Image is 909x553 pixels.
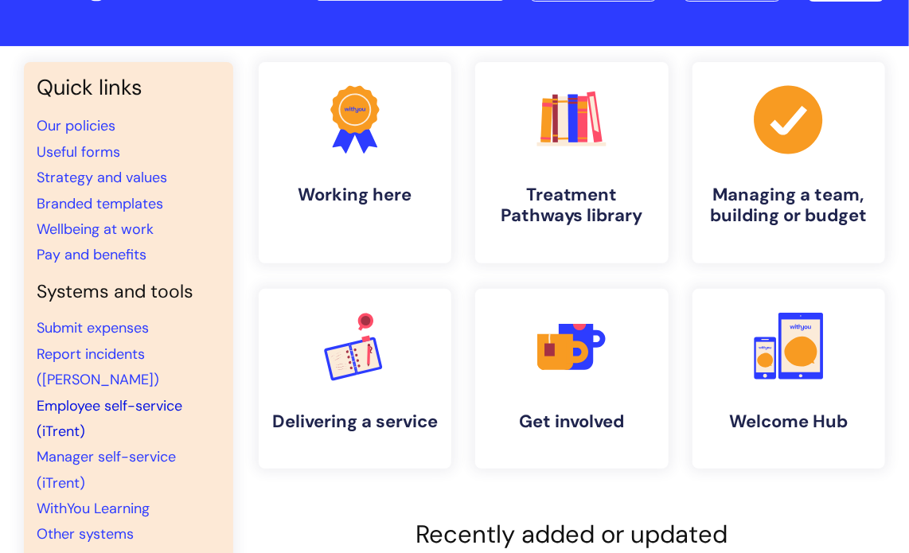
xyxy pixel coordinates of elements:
a: Report incidents ([PERSON_NAME]) [37,345,159,389]
a: Employee self-service (iTrent) [37,396,182,441]
a: Branded templates [37,194,163,213]
h4: Welcome Hub [705,411,873,432]
h4: Get involved [488,411,656,432]
a: Other systems [37,524,134,543]
a: Strategy and values [37,168,167,187]
h4: Working here [271,185,439,205]
a: Pay and benefits [37,245,146,264]
h2: Recently added or updated [259,520,886,549]
a: Manager self-service (iTrent) [37,447,176,492]
a: Wellbeing at work [37,220,154,239]
a: Treatment Pathways library [475,62,669,263]
a: Managing a team, building or budget [692,62,886,263]
h3: Quick links [37,75,220,100]
a: Submit expenses [37,318,149,337]
h4: Delivering a service [271,411,439,432]
a: Useful forms [37,142,120,162]
a: Delivering a service [259,289,452,469]
a: WithYou Learning [37,499,150,518]
a: Welcome Hub [692,289,886,469]
h4: Managing a team, building or budget [705,185,873,227]
a: Working here [259,62,452,263]
a: Get involved [475,289,669,469]
h4: Systems and tools [37,281,220,303]
a: Our policies [37,116,115,135]
h4: Treatment Pathways library [488,185,656,227]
